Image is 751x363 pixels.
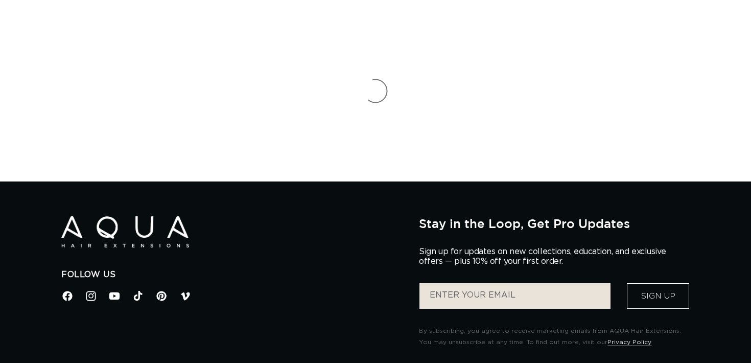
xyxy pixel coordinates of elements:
button: Sign Up [627,283,689,309]
p: By subscribing, you agree to receive marketing emails from AQUA Hair Extensions. You may unsubscr... [419,326,690,348]
h2: Stay in the Loop, Get Pro Updates [419,216,690,231]
h2: Follow Us [61,269,404,280]
input: ENTER YOUR EMAIL [419,283,611,309]
a: Privacy Policy [607,339,651,345]
img: Aqua Hair Extensions [61,216,189,247]
p: Sign up for updates on new collections, education, and exclusive offers — plus 10% off your first... [419,247,674,266]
